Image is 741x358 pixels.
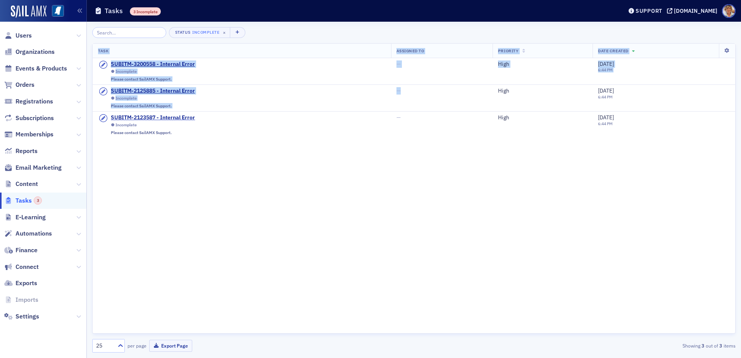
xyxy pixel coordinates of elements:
[111,61,195,68] div: SUBITM-3200558 - Internal Error
[16,164,62,172] span: Email Marketing
[4,296,38,304] a: Imports
[4,279,37,287] a: Exports
[47,5,64,18] a: View Homepage
[16,114,54,122] span: Subscriptions
[4,114,54,122] a: Subscriptions
[111,130,201,135] div: Please contact SailAMX Support.
[115,122,137,127] div: Incomplete
[175,30,191,35] div: Status
[16,130,53,139] span: Memberships
[111,114,201,121] a: SUBITM-2123587 - Internal Error
[598,48,628,53] span: Date Created
[16,81,34,89] span: Orders
[111,61,201,68] a: SUBITM-3200558 - Internal Error
[636,7,662,14] div: Support
[16,196,42,205] span: Tasks
[16,279,37,287] span: Exports
[34,196,42,205] div: 3
[111,103,201,108] div: Please contact SailAMX Support.
[111,88,195,95] div: SUBITM-2125885 - Internal Error
[498,114,587,121] div: High
[4,81,34,89] a: Orders
[667,8,720,14] button: [DOMAIN_NAME]
[396,87,401,94] span: —
[115,96,137,101] div: Incomplete
[4,130,53,139] a: Memberships
[4,180,38,188] a: Content
[396,114,401,121] span: —
[598,60,614,67] span: [DATE]
[718,342,724,349] strong: 3
[4,196,42,205] a: Tasks3
[16,147,38,155] span: Reports
[92,27,166,38] input: Search…
[598,67,613,72] time: 6:44 PM
[16,31,32,40] span: Users
[98,48,109,53] span: Task
[4,64,67,73] a: Events & Products
[105,6,123,15] h1: Tasks
[16,229,52,238] span: Automations
[221,29,228,36] span: ×
[4,312,39,321] a: Settings
[4,213,46,222] a: E-Learning
[192,29,219,36] div: Incomplete
[128,342,146,349] label: per page
[16,296,38,304] span: Imports
[4,147,38,155] a: Reports
[96,342,113,350] div: 25
[396,60,401,67] span: —
[111,114,195,121] div: SUBITM-2123587 - Internal Error
[16,312,39,321] span: Settings
[4,164,62,172] a: Email Marketing
[16,213,46,222] span: E-Learning
[16,64,67,73] span: Events & Products
[16,246,38,255] span: Finance
[130,7,161,15] div: 3 Incomplete
[52,5,64,17] img: SailAMX
[498,61,587,68] div: High
[4,263,39,271] a: Connect
[498,88,587,95] div: High
[527,342,736,349] div: Showing out of items
[16,48,55,56] span: Organizations
[115,69,137,74] div: Incomplete
[4,97,53,106] a: Registrations
[598,87,614,94] span: [DATE]
[111,77,201,82] div: Please contact SailAMX Support.
[11,5,47,18] img: SailAMX
[4,246,38,255] a: Finance
[4,229,52,238] a: Automations
[16,97,53,106] span: Registrations
[498,48,519,53] span: Priority
[16,180,38,188] span: Content
[598,114,614,121] span: [DATE]
[4,48,55,56] a: Organizations
[111,88,201,95] a: SUBITM-2125885 - Internal Error
[169,27,231,38] button: StatusIncomplete×
[149,340,192,352] button: Export Page
[700,342,706,349] strong: 3
[4,31,32,40] a: Users
[598,121,613,126] time: 6:44 PM
[722,4,736,18] span: Profile
[598,94,613,100] time: 6:44 PM
[16,263,39,271] span: Connect
[674,7,717,14] div: [DOMAIN_NAME]
[396,48,424,53] span: Assigned To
